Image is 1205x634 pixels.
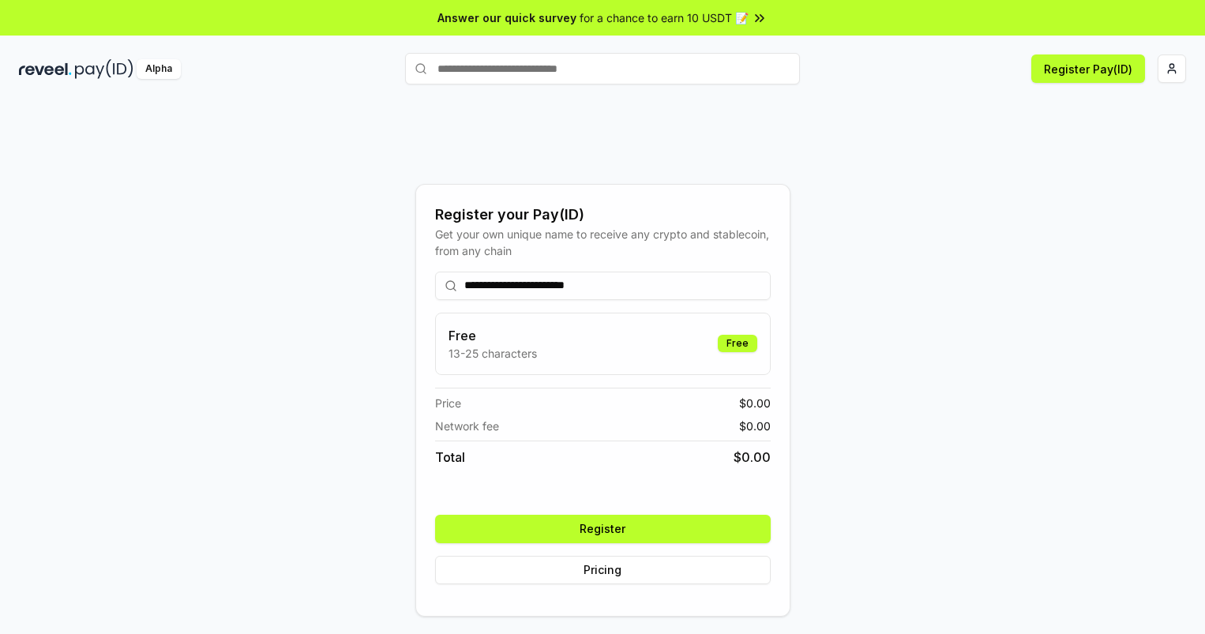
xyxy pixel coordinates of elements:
[734,448,771,467] span: $ 0.00
[435,556,771,584] button: Pricing
[435,515,771,543] button: Register
[19,59,72,79] img: reveel_dark
[739,418,771,434] span: $ 0.00
[435,226,771,259] div: Get your own unique name to receive any crypto and stablecoin, from any chain
[435,448,465,467] span: Total
[137,59,181,79] div: Alpha
[437,9,576,26] span: Answer our quick survey
[449,326,537,345] h3: Free
[449,345,537,362] p: 13-25 characters
[435,395,461,411] span: Price
[1031,54,1145,83] button: Register Pay(ID)
[580,9,749,26] span: for a chance to earn 10 USDT 📝
[435,204,771,226] div: Register your Pay(ID)
[718,335,757,352] div: Free
[75,59,133,79] img: pay_id
[739,395,771,411] span: $ 0.00
[435,418,499,434] span: Network fee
